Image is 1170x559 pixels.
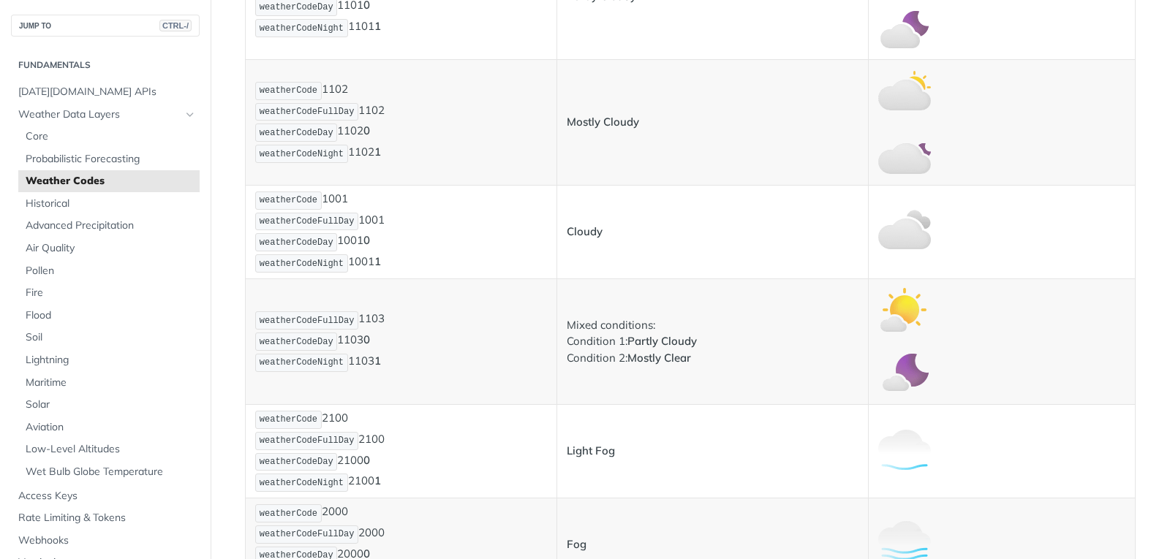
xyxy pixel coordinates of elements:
[18,170,200,192] a: Weather Codes
[260,436,355,446] span: weatherCodeFullDay
[260,337,333,347] span: weatherCodeDay
[567,317,858,367] p: Mixed conditions: Condition 1: Condition 2:
[878,536,931,550] span: Expand image
[26,398,196,412] span: Solar
[18,282,200,304] a: Fire
[260,2,333,12] span: weatherCodeDay
[18,107,181,122] span: Weather Data Layers
[363,333,370,347] strong: 0
[260,529,355,539] span: weatherCodeFullDay
[363,234,370,248] strong: 0
[26,241,196,256] span: Air Quality
[260,23,344,34] span: weatherCodeNight
[363,124,370,138] strong: 0
[363,453,370,467] strong: 0
[18,489,196,503] span: Access Keys
[878,302,931,316] span: Expand image
[159,20,192,31] span: CTRL-/
[26,129,196,144] span: Core
[255,409,547,493] p: 2100 2100 2100 2100
[260,357,344,368] span: weatherCodeNight
[26,286,196,300] span: Fire
[374,20,381,34] strong: 1
[11,530,200,552] a: Webhooks
[878,128,931,180] img: mostly_cloudy_night
[878,64,931,117] img: mostly_cloudy_day
[18,260,200,282] a: Pollen
[11,81,200,103] a: [DATE][DOMAIN_NAME] APIs
[567,537,586,551] strong: Fog
[567,444,615,457] strong: Light Fog
[26,174,196,189] span: Weather Codes
[567,115,639,129] strong: Mostly Cloudy
[260,107,355,117] span: weatherCodeFullDay
[18,394,200,416] a: Solar
[260,509,317,519] span: weatherCode
[260,259,344,269] span: weatherCodeNight
[26,330,196,345] span: Soil
[26,353,196,368] span: Lightning
[26,152,196,167] span: Probabilistic Forecasting
[260,457,333,467] span: weatherCodeDay
[260,478,344,488] span: weatherCodeNight
[627,351,691,365] strong: Mostly Clear
[878,224,931,237] span: Expand image
[627,334,697,348] strong: Partly Cloudy
[374,354,381,368] strong: 1
[18,417,200,438] a: Aviation
[18,237,200,259] a: Air Quality
[18,148,200,170] a: Probabilistic Forecasting
[11,507,200,529] a: Rate Limiting & Tokens
[18,215,200,237] a: Advanced Precipitation
[26,218,196,233] span: Advanced Precipitation
[26,376,196,390] span: Maritime
[878,365,931,379] span: Expand image
[26,465,196,479] span: Wet Bulb Globe Temperature
[878,83,931,96] span: Expand image
[11,58,200,72] h2: Fundamentals
[255,80,547,164] p: 1102 1102 1102 1102
[878,347,931,400] img: mostly_clear_night
[26,308,196,323] span: Flood
[18,349,200,371] a: Lightning
[878,443,931,457] span: Expand image
[18,327,200,349] a: Soil
[18,193,200,215] a: Historical
[11,104,200,126] a: Weather Data LayersHide subpages for Weather Data Layers
[260,128,333,138] span: weatherCodeDay
[26,264,196,278] span: Pollen
[18,438,200,460] a: Low-Level Altitudes
[18,533,196,548] span: Webhooks
[18,85,196,99] span: [DATE][DOMAIN_NAME] APIs
[18,511,196,525] span: Rate Limiting & Tokens
[260,414,317,425] span: weatherCode
[374,255,381,269] strong: 1
[260,149,344,159] span: weatherCodeNight
[18,461,200,483] a: Wet Bulb Globe Temperature
[878,425,931,478] img: light_fog
[878,284,931,336] img: mostly_clear_day
[878,205,931,258] img: cloudy
[18,305,200,327] a: Flood
[11,15,200,37] button: JUMP TOCTRL-/
[260,216,355,227] span: weatherCodeFullDay
[374,145,381,159] strong: 1
[878,146,931,160] span: Expand image
[878,20,931,34] span: Expand image
[255,190,547,274] p: 1001 1001 1001 1001
[255,310,547,373] p: 1103 1103 1103
[26,442,196,457] span: Low-Level Altitudes
[878,2,931,55] img: partly_cloudy_night
[260,237,333,248] span: weatherCodeDay
[260,195,317,205] span: weatherCode
[260,316,355,326] span: weatherCodeFullDay
[184,109,196,121] button: Hide subpages for Weather Data Layers
[260,85,317,96] span: weatherCode
[11,485,200,507] a: Access Keys
[26,197,196,211] span: Historical
[18,372,200,394] a: Maritime
[374,474,381,488] strong: 1
[26,420,196,435] span: Aviation
[567,224,603,238] strong: Cloudy
[18,126,200,148] a: Core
